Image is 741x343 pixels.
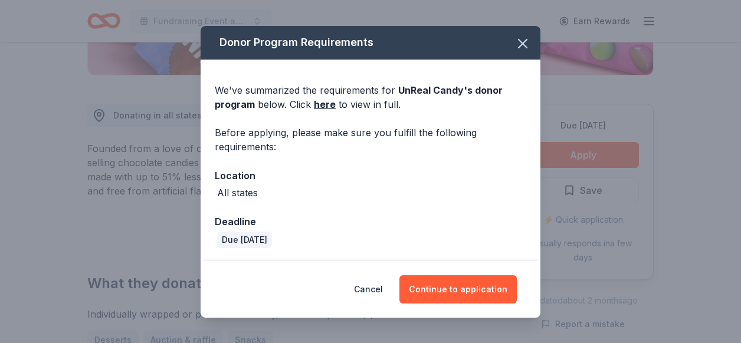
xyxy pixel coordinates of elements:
[399,275,517,304] button: Continue to application
[217,186,258,200] div: All states
[217,232,272,248] div: Due [DATE]
[215,83,526,111] div: We've summarized the requirements for below. Click to view in full.
[314,97,336,111] a: here
[215,126,526,154] div: Before applying, please make sure you fulfill the following requirements:
[354,275,383,304] button: Cancel
[215,168,526,183] div: Location
[215,214,526,229] div: Deadline
[201,26,540,60] div: Donor Program Requirements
